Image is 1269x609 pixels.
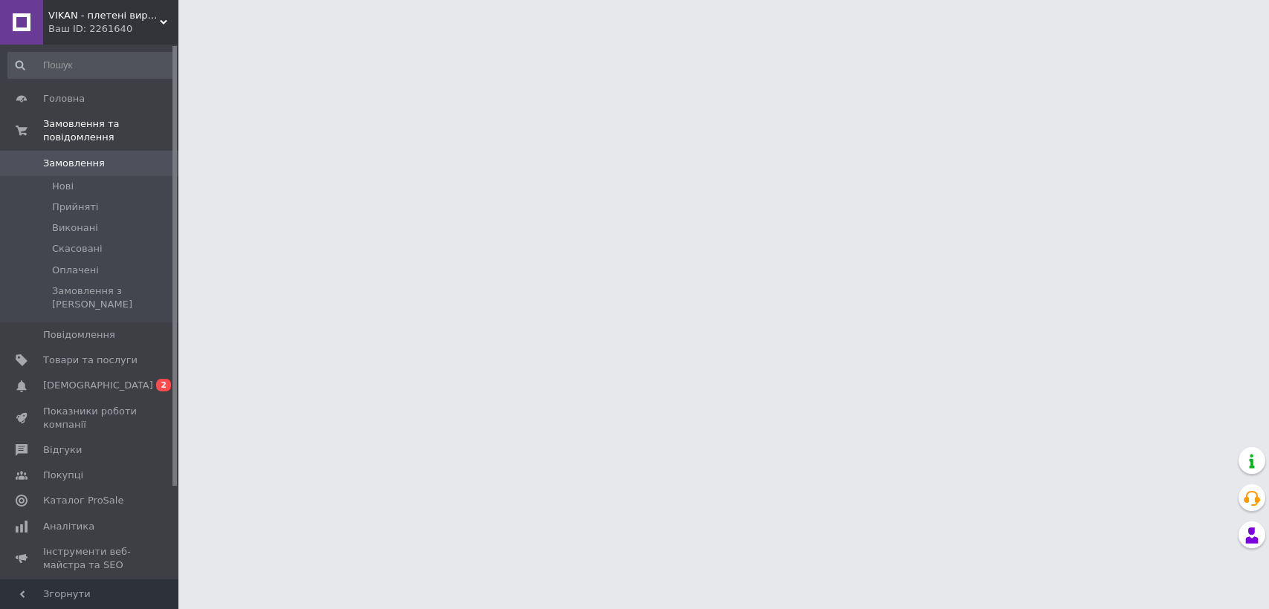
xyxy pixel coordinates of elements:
[43,443,82,457] span: Відгуки
[7,52,175,79] input: Пошук
[43,469,83,482] span: Покупці
[43,545,138,572] span: Інструменти веб-майстра та SEO
[43,157,105,170] span: Замовлення
[43,520,94,533] span: Аналітика
[52,221,98,235] span: Виконані
[43,328,115,342] span: Повідомлення
[43,494,123,507] span: Каталог ProSale
[43,117,178,144] span: Замовлення та повідомлення
[48,9,160,22] span: VIKAN - плетені вироби, форми для розстойки, пекарський інвентар
[43,92,85,105] span: Головна
[43,354,138,367] span: Товари та послуги
[52,284,173,311] span: Замовлення з [PERSON_NAME]
[52,264,99,277] span: Оплачені
[43,405,138,431] span: Показники роботи компанії
[156,379,171,391] span: 2
[52,242,103,255] span: Скасовані
[52,201,98,214] span: Прийняті
[52,180,74,193] span: Нові
[48,22,178,36] div: Ваш ID: 2261640
[43,379,153,392] span: [DEMOGRAPHIC_DATA]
